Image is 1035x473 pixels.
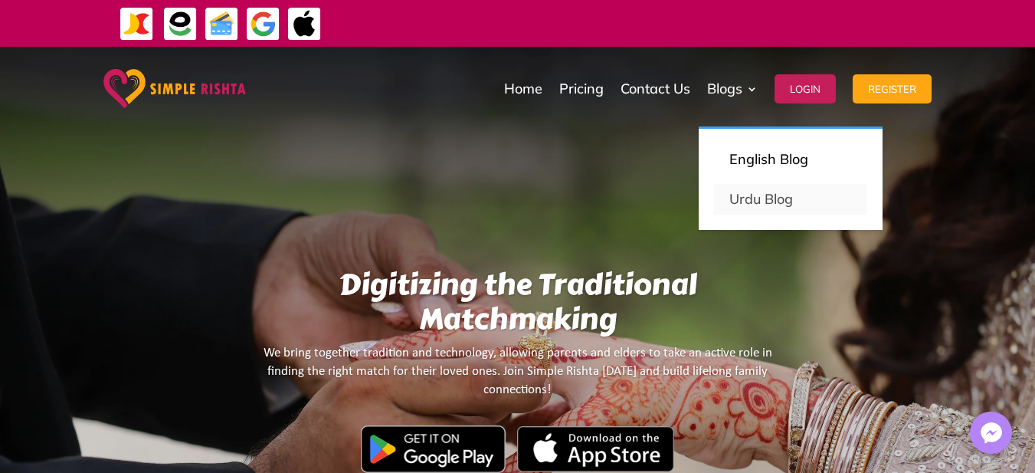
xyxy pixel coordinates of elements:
img: Credit Cards [205,7,239,41]
img: JazzCash-icon [120,7,154,41]
strong: جاز کیش [842,9,874,36]
img: EasyPaisa-icon [163,7,198,41]
a: Contact Us [621,51,690,127]
img: Messenger [976,418,1007,448]
a: Urdu Blog [714,184,867,215]
p: English Blog [729,149,852,170]
button: Register [853,74,932,103]
button: Login [775,74,836,103]
h1: Digitizing the Traditional Matchmaking [261,268,774,344]
a: Login [775,51,836,127]
strong: ایزی پیسہ [804,9,838,36]
a: English Blog [714,144,867,175]
img: GooglePay-icon [246,7,280,41]
a: Home [504,51,542,127]
a: Pricing [559,51,604,127]
img: ApplePay-icon [287,7,322,41]
img: Google Play [361,425,506,473]
a: Register [853,51,932,127]
a: Blogs [707,51,758,127]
